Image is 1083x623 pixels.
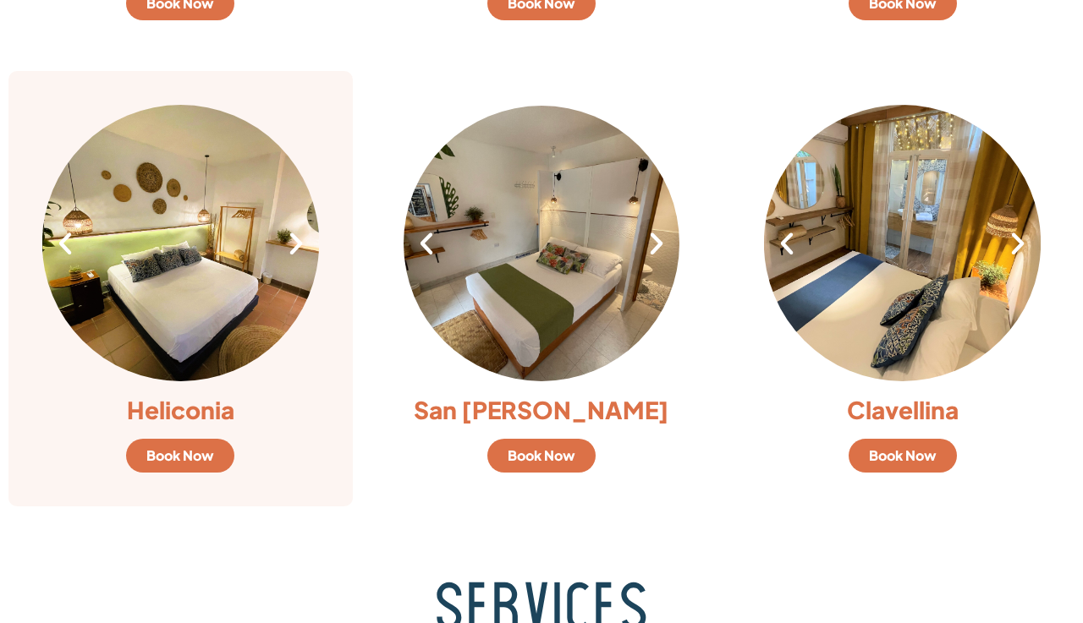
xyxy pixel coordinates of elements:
h3: Clavellina [764,398,1041,422]
a: Book Now [849,439,957,473]
a: Book Now [126,439,234,473]
span: Book Now [869,449,937,462]
h3: San [PERSON_NAME] [404,398,680,422]
span: Book Now [508,449,575,462]
span: Book Now [146,449,214,462]
a: Book Now [487,439,596,473]
h3: Heliconia [42,398,319,422]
